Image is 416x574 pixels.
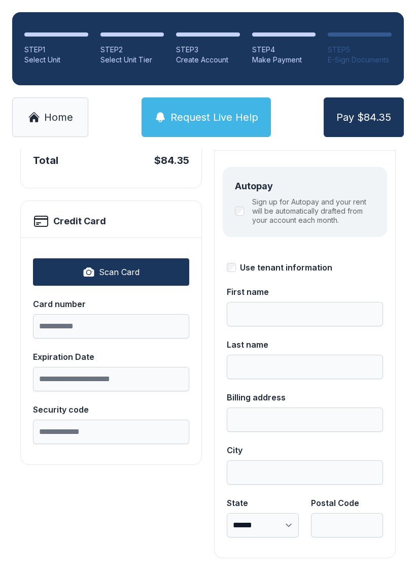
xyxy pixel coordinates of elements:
div: City [227,444,383,456]
span: Pay $84.35 [336,110,391,124]
div: Make Payment [252,55,316,65]
div: Select Unit [24,55,88,65]
span: Request Live Help [170,110,258,124]
div: STEP 4 [252,45,316,55]
div: STEP 5 [328,45,392,55]
input: Security code [33,420,189,444]
div: STEP 2 [100,45,164,55]
div: Last name [227,339,383,351]
input: Billing address [227,408,383,432]
input: Expiration Date [33,367,189,391]
div: Create Account [176,55,240,65]
div: STEP 3 [176,45,240,55]
input: Card number [33,314,189,339]
span: Home [44,110,73,124]
div: Expiration Date [33,351,189,363]
div: Billing address [227,391,383,403]
div: Total [33,153,58,167]
input: Postal Code [311,513,383,537]
div: First name [227,286,383,298]
input: First name [227,302,383,326]
input: Last name [227,355,383,379]
div: $84.35 [154,153,189,167]
input: City [227,460,383,485]
div: Security code [33,403,189,416]
div: Autopay [235,179,375,193]
div: State [227,497,299,509]
h2: Credit Card [53,214,106,228]
div: Postal Code [311,497,383,509]
select: State [227,513,299,537]
div: STEP 1 [24,45,88,55]
div: Card number [33,298,189,310]
div: E-Sign Documents [328,55,392,65]
div: Use tenant information [240,261,332,274]
div: Select Unit Tier [100,55,164,65]
label: Sign up for Autopay and your rent will be automatically drafted from your account each month. [252,197,375,225]
span: Scan Card [99,266,140,278]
